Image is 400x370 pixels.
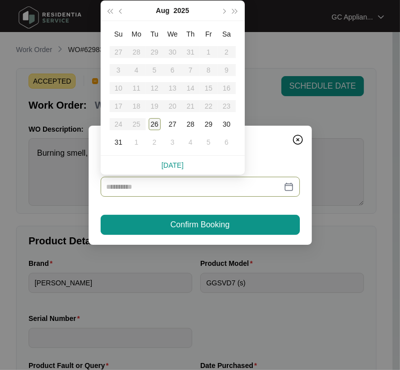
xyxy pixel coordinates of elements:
th: Mo [128,25,146,43]
div: 4 [185,136,197,148]
td: 2025-09-02 [146,133,164,151]
button: Confirm Booking [101,215,300,235]
div: 1 [131,136,143,148]
div: 5 [203,136,215,148]
td: 2025-09-01 [128,133,146,151]
div: 27 [167,118,179,130]
button: 2025 [174,1,189,21]
th: Su [110,25,128,43]
th: Th [182,25,200,43]
td: 2025-08-29 [200,115,218,133]
button: Close [290,132,306,148]
td: 2025-09-03 [164,133,182,151]
td: 2025-08-30 [218,115,236,133]
div: 30 [221,118,233,130]
button: Aug [156,1,169,21]
td: 2025-08-27 [164,115,182,133]
th: Fr [200,25,218,43]
div: 31 [113,136,125,148]
div: 28 [185,118,197,130]
div: 26 [149,118,161,130]
td: 2025-09-06 [218,133,236,151]
a: [DATE] [162,161,184,169]
input: Date [107,181,282,192]
img: closeCircle [292,134,304,146]
th: Sa [218,25,236,43]
span: Confirm Booking [170,219,229,231]
div: 6 [221,136,233,148]
td: 2025-08-31 [110,133,128,151]
td: 2025-09-04 [182,133,200,151]
td: 2025-09-05 [200,133,218,151]
td: 2025-08-26 [146,115,164,133]
th: Tu [146,25,164,43]
div: 2 [149,136,161,148]
td: 2025-08-28 [182,115,200,133]
div: 29 [203,118,215,130]
th: We [164,25,182,43]
div: 3 [167,136,179,148]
